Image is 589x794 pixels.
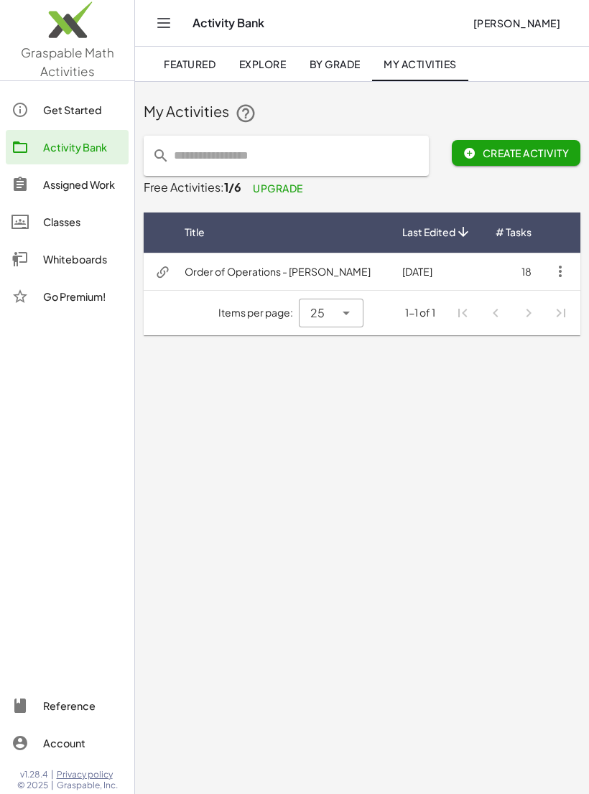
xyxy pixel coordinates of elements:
span: Upgrade [253,182,303,195]
div: Reference [43,697,123,714]
span: Graspable Math Activities [21,45,114,79]
a: Activity Bank [6,130,129,164]
div: Activity Bank [43,139,123,156]
span: | [51,780,54,791]
button: Create Activity [452,140,580,166]
a: Reference [6,688,129,723]
span: Explore [238,57,286,70]
span: My Activities [384,57,457,70]
span: Create Activity [463,146,569,159]
td: [DATE] [391,253,483,290]
i: prepended action [152,147,170,164]
span: Last Edited [402,225,455,240]
div: 1-1 of 1 [405,305,435,320]
span: 25 [310,304,325,322]
nav: Pagination Navigation [447,296,578,330]
td: Order of Operations - [PERSON_NAME] [173,253,391,290]
td: 18 [483,253,543,290]
a: Account [6,726,129,760]
span: | [51,769,54,780]
a: Get Started [6,93,129,127]
div: Assigned Work [43,176,123,193]
span: [PERSON_NAME] [473,17,560,29]
span: Items per page: [218,305,299,320]
a: Classes [6,205,129,239]
button: Toggle navigation [152,11,175,34]
p: Free Activities: [144,176,580,201]
span: By Grade [309,57,360,70]
a: Upgrade [241,175,315,201]
a: Whiteboards [6,242,129,276]
span: 1/6 [224,179,241,195]
div: Whiteboards [43,251,123,268]
span: Title [185,225,205,240]
div: My Activities [144,101,580,124]
button: [PERSON_NAME] [461,10,572,36]
a: Assigned Work [6,167,129,202]
div: Account [43,734,123,752]
span: © 2025 [17,780,48,791]
div: Go Premium! [43,288,123,305]
div: Get Started [43,101,123,118]
span: v1.28.4 [20,769,48,780]
span: Graspable, Inc. [57,780,118,791]
span: # Tasks [496,225,532,240]
span: Featured [164,57,215,70]
div: Classes [43,213,123,230]
a: Privacy policy [57,769,118,780]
